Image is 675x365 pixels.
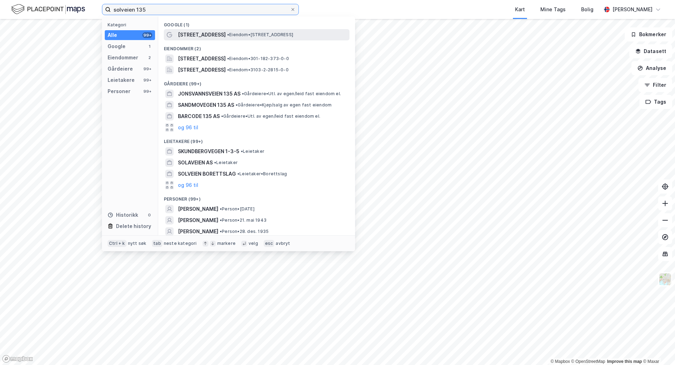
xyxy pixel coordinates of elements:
[178,66,226,74] span: [STREET_ADDRESS]
[178,227,218,236] span: [PERSON_NAME]
[551,359,570,364] a: Mapbox
[220,206,255,212] span: Person • [DATE]
[158,133,355,146] div: Leietakere (99+)
[116,222,151,230] div: Delete history
[152,240,162,247] div: tab
[108,211,138,219] div: Historikk
[264,240,275,247] div: esc
[178,170,236,178] span: SOLVEIEN BORETTSLAG
[147,44,152,49] div: 1
[249,241,258,246] div: velg
[214,160,238,165] span: Leietaker
[178,181,198,189] button: og 96 til
[158,17,355,29] div: Google (1)
[142,89,152,94] div: 99+
[220,229,269,234] span: Person • 28. des. 1935
[164,241,197,246] div: neste kategori
[128,241,147,246] div: nytt søk
[631,61,672,75] button: Analyse
[227,32,229,37] span: •
[629,44,672,58] button: Datasett
[108,22,155,27] div: Kategori
[2,355,33,363] a: Mapbox homepage
[227,67,229,72] span: •
[178,147,239,156] span: SKUNDBERGVEGEN 1-3-5
[108,87,130,96] div: Personer
[214,160,216,165] span: •
[108,76,135,84] div: Leietakere
[178,54,226,63] span: [STREET_ADDRESS]
[237,171,287,177] span: Leietaker • Borettslag
[111,4,290,15] input: Søk på adresse, matrikkel, gårdeiere, leietakere eller personer
[242,91,244,96] span: •
[178,112,220,120] span: BARCODE 135 AS
[625,27,672,41] button: Bokmerker
[640,331,675,365] iframe: Chat Widget
[241,149,243,154] span: •
[178,123,198,132] button: og 96 til
[178,90,240,98] span: JONSVANNSVEIEN 135 AS
[227,56,289,61] span: Eiendom • 301-182-373-0-0
[242,91,341,97] span: Gårdeiere • Utl. av egen/leid fast eiendom el.
[178,216,218,224] span: [PERSON_NAME]
[607,359,642,364] a: Improve this map
[220,206,222,211] span: •
[178,101,234,109] span: SANDMOVEGEN 135 AS
[142,32,152,38] div: 99+
[108,31,117,39] div: Alle
[217,241,236,246] div: markere
[236,102,238,107] span: •
[658,273,672,286] img: Z
[638,78,672,92] button: Filter
[142,77,152,83] div: 99+
[581,5,593,14] div: Bolig
[158,191,355,203] div: Personer (99+)
[108,65,133,73] div: Gårdeiere
[11,3,85,15] img: logo.f888ab2527a4732fd821a326f86c7f29.svg
[639,95,672,109] button: Tags
[221,113,223,119] span: •
[612,5,652,14] div: [PERSON_NAME]
[221,113,320,119] span: Gårdeiere • Utl. av egen/leid fast eiendom el.
[108,53,138,62] div: Eiendommer
[158,76,355,88] div: Gårdeiere (99+)
[108,240,127,247] div: Ctrl + k
[220,217,266,223] span: Person • 21. mai 1943
[237,171,239,176] span: •
[276,241,290,246] div: avbryt
[220,229,222,234] span: •
[227,32,293,38] span: Eiendom • [STREET_ADDRESS]
[158,40,355,53] div: Eiendommer (2)
[178,158,213,167] span: SOLAVEIEN AS
[178,31,226,39] span: [STREET_ADDRESS]
[540,5,566,14] div: Mine Tags
[108,42,126,51] div: Google
[571,359,605,364] a: OpenStreetMap
[236,102,332,108] span: Gårdeiere • Kjøp/salg av egen fast eiendom
[241,149,264,154] span: Leietaker
[515,5,525,14] div: Kart
[220,217,222,223] span: •
[147,55,152,60] div: 2
[227,67,289,73] span: Eiendom • 3103-2-2815-0-0
[178,205,218,213] span: [PERSON_NAME]
[147,212,152,218] div: 0
[142,66,152,72] div: 99+
[227,56,229,61] span: •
